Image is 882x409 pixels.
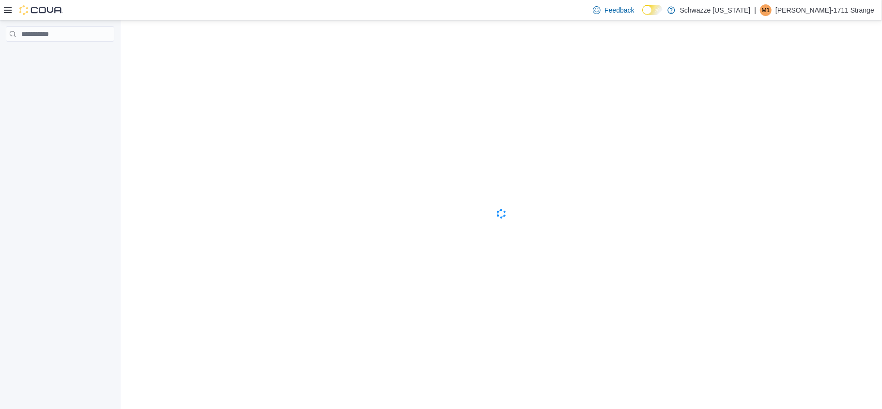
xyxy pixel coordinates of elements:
[760,4,772,16] div: Mick-1711 Strange
[762,4,770,16] span: M1
[604,5,634,15] span: Feedback
[754,4,756,16] p: |
[775,4,874,16] p: [PERSON_NAME]-1711 Strange
[680,4,751,16] p: Schwazze [US_STATE]
[6,44,114,67] nav: Complex example
[19,5,63,15] img: Cova
[642,5,663,15] input: Dark Mode
[589,0,638,20] a: Feedback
